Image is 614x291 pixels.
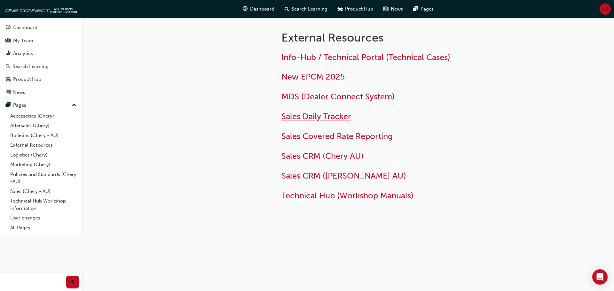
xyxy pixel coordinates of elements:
span: car-icon [6,77,11,82]
a: Info-Hub / Technical Portal (Technical Cases) [281,52,450,62]
a: Bulletins (Chery - AU) [8,131,79,141]
span: guage-icon [243,5,248,13]
div: News [13,89,25,96]
span: HJ [602,5,608,13]
a: Technical Hub Workshop information [8,196,79,213]
a: Aftersales (Chery) [8,121,79,131]
span: Pages [421,5,434,13]
span: Dashboard [250,5,274,13]
span: news-icon [6,90,11,96]
a: Product Hub [3,73,79,85]
a: MDS (Dealer Connect System) [281,92,395,102]
span: prev-icon [70,278,75,286]
span: News [391,5,403,13]
span: search-icon [285,5,289,13]
span: chart-icon [6,51,11,57]
a: Dashboard [3,22,79,34]
a: All Pages [8,223,79,233]
a: Logistics (Chery) [8,150,79,160]
div: Search Learning [13,63,49,70]
span: Product Hub [345,5,373,13]
a: Policies and Standards (Chery -AU) [8,170,79,187]
div: Dashboard [13,24,37,31]
button: HJ [600,4,611,15]
a: Accessories (Chery) [8,111,79,121]
span: car-icon [338,5,342,13]
span: news-icon [383,5,388,13]
a: News [3,87,79,98]
span: pages-icon [6,103,11,108]
a: Search Learning [3,61,79,73]
a: car-iconProduct Hub [333,3,378,16]
img: oneconnect [3,3,77,15]
div: My Team [13,37,33,44]
button: Pages [3,99,79,111]
a: Sales (Chery - AU) [8,187,79,196]
span: pages-icon [413,5,418,13]
a: news-iconNews [378,3,408,16]
a: User changes [8,213,79,223]
a: guage-iconDashboard [238,3,279,16]
span: people-icon [6,38,11,44]
a: search-iconSearch Learning [279,3,333,16]
a: External Resources [8,140,79,150]
a: Sales CRM (Chery AU) [281,151,364,161]
span: guage-icon [6,25,11,31]
span: Search Learning [292,5,327,13]
a: Analytics [3,48,79,59]
a: Marketing (Chery) [8,160,79,170]
a: New EPCM 2025 [281,72,345,82]
button: DashboardMy TeamAnalyticsSearch LearningProduct HubNews [3,20,79,99]
div: Open Intercom Messenger [592,269,608,285]
span: up-icon [72,101,76,110]
div: Product Hub [13,76,41,83]
div: Analytics [13,50,33,57]
a: Technical Hub (Workshop Manuals) [281,191,413,201]
a: Sales Daily Tracker [281,111,351,121]
div: Pages [13,102,26,109]
a: Sales Covered Rate Reporting [281,131,393,141]
a: Sales CRM ([PERSON_NAME] AU) [281,171,406,181]
h1: External Resources [281,31,491,45]
a: pages-iconPages [408,3,439,16]
span: search-icon [6,64,10,70]
a: My Team [3,35,79,47]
